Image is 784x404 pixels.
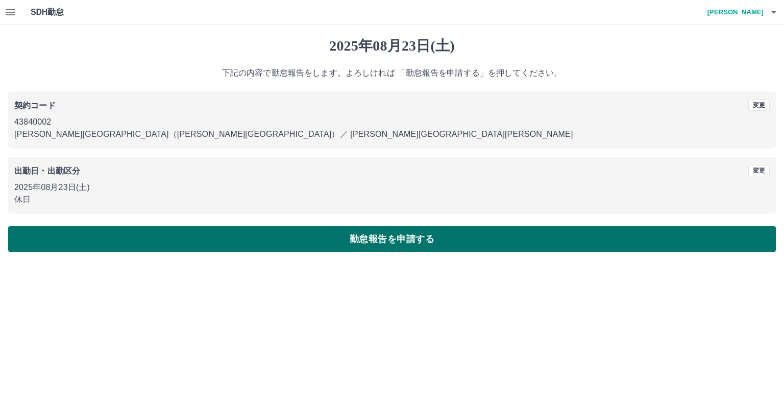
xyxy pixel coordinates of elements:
[8,37,776,55] h1: 2025年08月23日(土)
[14,181,770,194] p: 2025年08月23日(土)
[748,100,770,111] button: 変更
[14,128,770,140] p: [PERSON_NAME][GEOGRAPHIC_DATA]（[PERSON_NAME][GEOGRAPHIC_DATA]） ／ [PERSON_NAME][GEOGRAPHIC_DATA][P...
[14,101,56,110] b: 契約コード
[8,226,776,252] button: 勤怠報告を申請する
[8,67,776,79] p: 下記の内容で勤怠報告をします。よろしければ 「勤怠報告を申請する」を押してください。
[14,116,770,128] p: 43840002
[14,194,770,206] p: 休日
[748,165,770,176] button: 変更
[14,167,80,175] b: 出勤日・出勤区分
